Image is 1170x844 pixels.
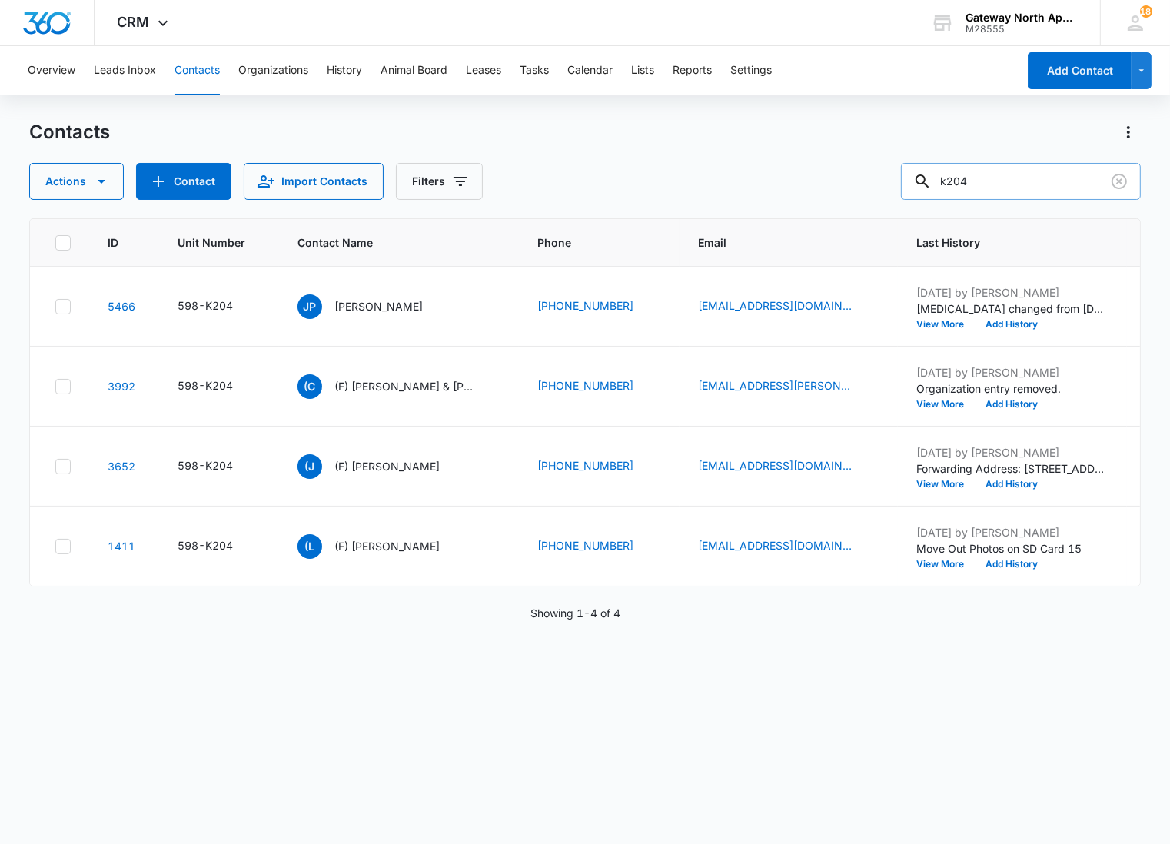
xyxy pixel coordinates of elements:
button: Animal Board [381,46,447,95]
p: [PERSON_NAME] [334,298,423,314]
button: Tasks [520,46,549,95]
a: Navigate to contact details page for (F) Laurie Moreno [108,540,135,553]
p: Forwarding Address: [STREET_ADDRESS] [916,460,1109,477]
a: [PHONE_NUMBER] [537,457,633,474]
button: Contacts [175,46,220,95]
button: Add History [975,320,1049,329]
h1: Contacts [29,121,110,144]
div: 598-K204 [178,297,233,314]
button: Filters [396,163,483,200]
div: account id [966,24,1078,35]
button: Add History [975,400,1049,409]
div: Phone - (307) 689-0084 - Select to Edit Field [537,377,661,396]
p: [MEDICAL_DATA] changed from [DATE] to [DATE]. [916,301,1109,317]
a: [EMAIL_ADDRESS][DOMAIN_NAME] [698,297,852,314]
a: [EMAIL_ADDRESS][PERSON_NAME][DOMAIN_NAME] [698,377,852,394]
div: Unit Number - 598-K204 - Select to Edit Field [178,297,261,316]
span: Email [698,234,857,251]
div: account name [966,12,1078,24]
button: Reports [673,46,712,95]
button: History [327,46,362,95]
button: Settings [730,46,772,95]
span: ID [108,234,118,251]
div: Unit Number - 598-K204 - Select to Edit Field [178,377,261,396]
p: [DATE] by [PERSON_NAME] [916,524,1109,540]
p: Organization entry removed. [916,380,1109,397]
button: Add History [975,480,1049,489]
a: Navigate to contact details page for (F) Caitlyn & Daniel Ainsworth [108,380,135,393]
button: Clear [1107,169,1132,194]
p: Showing 1-4 of 4 [530,605,620,621]
div: 598-K204 [178,377,233,394]
a: [PHONE_NUMBER] [537,297,633,314]
p: Move Out Photos on SD Card 15 [916,540,1109,557]
a: Navigate to contact details page for (F) Jesse Jensen [108,460,135,473]
div: Contact Name - Julio Palacios - Select to Edit Field [297,294,450,319]
p: [DATE] by [PERSON_NAME] [916,364,1109,380]
span: JP [297,294,322,319]
div: Phone - (720) 779-6871 - Select to Edit Field [537,297,661,316]
p: [DATE] by [PERSON_NAME] [916,444,1109,460]
span: Phone [537,234,639,251]
div: Email - c8lyn.carson@gmail.com - Select to Edit Field [698,377,879,396]
div: Unit Number - 598-K204 - Select to Edit Field [178,537,261,556]
button: Overview [28,46,75,95]
span: 181 [1140,5,1152,18]
button: Actions [1116,120,1141,145]
p: (F) [PERSON_NAME] [334,538,440,554]
button: Import Contacts [244,163,384,200]
button: Leases [466,46,501,95]
button: Add History [975,560,1049,569]
button: Add Contact [136,163,231,200]
button: View More [916,320,975,329]
div: 598-K204 [178,537,233,553]
button: View More [916,560,975,569]
button: Calendar [567,46,613,95]
span: (J [297,454,322,479]
span: Last History [916,234,1086,251]
div: Email - jpvpepsi@gmail.com - Select to Edit Field [698,297,879,316]
button: Leads Inbox [94,46,156,95]
a: [EMAIL_ADDRESS][DOMAIN_NAME] [698,537,852,553]
button: Actions [29,163,124,200]
a: Navigate to contact details page for Julio Palacios [108,300,135,313]
button: Add Contact [1028,52,1132,89]
div: Phone - (303) 579-8835 - Select to Edit Field [537,457,661,476]
button: View More [916,480,975,489]
div: Phone - (308) 765-2955 - Select to Edit Field [537,537,661,556]
button: Organizations [238,46,308,95]
a: [EMAIL_ADDRESS][DOMAIN_NAME] [698,457,852,474]
div: 598-K204 [178,457,233,474]
input: Search Contacts [901,163,1141,200]
div: Unit Number - 598-K204 - Select to Edit Field [178,457,261,476]
div: Email - lauriem92@msn.com - Select to Edit Field [698,537,879,556]
div: Email - jessejensen113@gmail.com - Select to Edit Field [698,457,879,476]
span: Contact Name [297,234,478,251]
button: Lists [631,46,654,95]
a: [PHONE_NUMBER] [537,377,633,394]
span: (C [297,374,322,399]
span: CRM [118,14,150,30]
p: [DATE] by [PERSON_NAME] [916,284,1109,301]
button: View More [916,400,975,409]
span: Unit Number [178,234,261,251]
div: Contact Name - (F) Laurie Moreno - Select to Edit Field [297,534,467,559]
span: (L [297,534,322,559]
div: notifications count [1140,5,1152,18]
p: (F) [PERSON_NAME] [334,458,440,474]
div: Contact Name - (F) Caitlyn & Daniel Ainsworth - Select to Edit Field [297,374,500,399]
p: (F) [PERSON_NAME] & [PERSON_NAME] [334,378,473,394]
a: [PHONE_NUMBER] [537,537,633,553]
div: Contact Name - (F) Jesse Jensen - Select to Edit Field [297,454,467,479]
